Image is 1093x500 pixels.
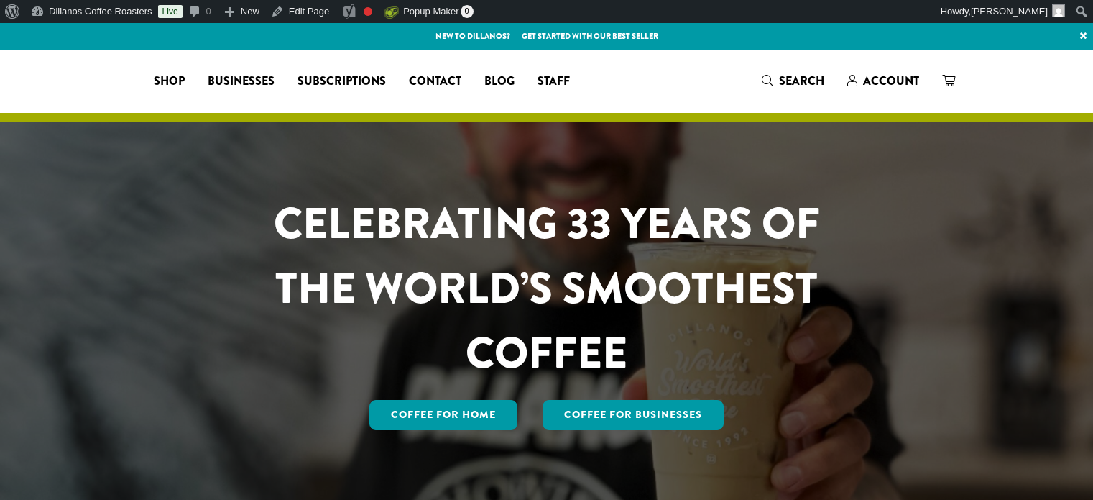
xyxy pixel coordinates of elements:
[158,5,183,18] a: Live
[750,69,836,93] a: Search
[779,73,824,89] span: Search
[369,400,517,430] a: Coffee for Home
[231,191,862,386] h1: CELEBRATING 33 YEARS OF THE WORLD’S SMOOTHEST COFFEE
[364,7,372,16] div: Focus keyphrase not set
[863,73,919,89] span: Account
[543,400,724,430] a: Coffee For Businesses
[526,70,581,93] a: Staff
[522,30,658,42] a: Get started with our best seller
[971,6,1048,17] span: [PERSON_NAME]
[142,70,196,93] a: Shop
[208,73,275,91] span: Businesses
[298,73,386,91] span: Subscriptions
[461,5,474,18] span: 0
[154,73,185,91] span: Shop
[1074,23,1093,49] a: ×
[409,73,461,91] span: Contact
[538,73,570,91] span: Staff
[484,73,515,91] span: Blog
